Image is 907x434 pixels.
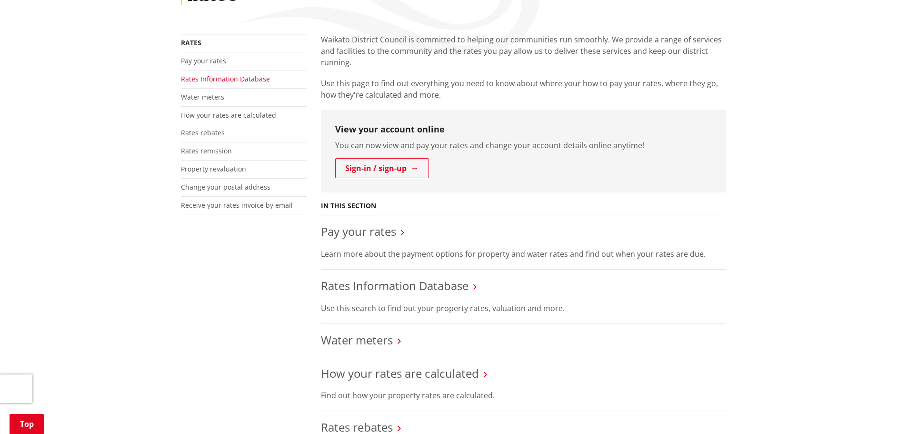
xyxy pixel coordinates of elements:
p: Find out how your property rates are calculated. [321,390,727,401]
a: Top [10,414,44,434]
a: How your rates are calculated [321,365,479,381]
p: Use this page to find out everything you need to know about where your how to pay your rates, whe... [321,78,727,101]
a: Pay your rates [181,56,226,65]
p: Learn more about the payment options for property and water rates and find out when your rates ar... [321,248,727,260]
a: Water meters [181,92,224,101]
a: Rates remission [181,146,232,155]
a: Rates [181,38,201,47]
a: Change your postal address [181,182,270,192]
a: Receive your rates invoice by email [181,201,293,210]
h3: View your account online [335,124,712,135]
a: Rates rebates [181,128,225,137]
a: Sign-in / sign-up [335,158,429,178]
a: Property revaluation [181,164,246,173]
h5: In this section [321,202,376,210]
p: Waikato District Council is committed to helping our communities run smoothly. We provide a range... [321,34,727,68]
a: Water meters [321,332,393,348]
a: How your rates are calculated [181,111,276,120]
p: You can now view and pay your rates and change your account details online anytime! [335,140,712,151]
a: Rates Information Database [321,278,468,293]
a: Rates Information Database [181,74,270,83]
p: Use this search to find out your property rates, valuation and more. [321,303,727,314]
a: Pay your rates [321,223,396,239]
